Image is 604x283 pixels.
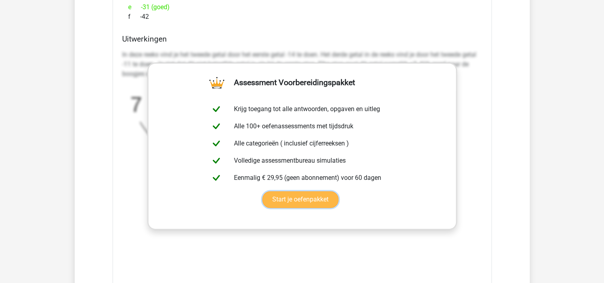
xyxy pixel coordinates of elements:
[128,2,141,12] span: e
[128,12,140,22] span: f
[122,50,482,79] p: In deze reeks vind je het tweede getal door het eerste getal -14 te doen. Het derde getal in de r...
[122,12,482,22] div: -42
[130,93,142,116] tspan: 7
[262,191,339,208] a: Start je oefenpakket
[122,2,482,12] div: -31 (goed)
[122,34,482,44] h4: Uitwerkingen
